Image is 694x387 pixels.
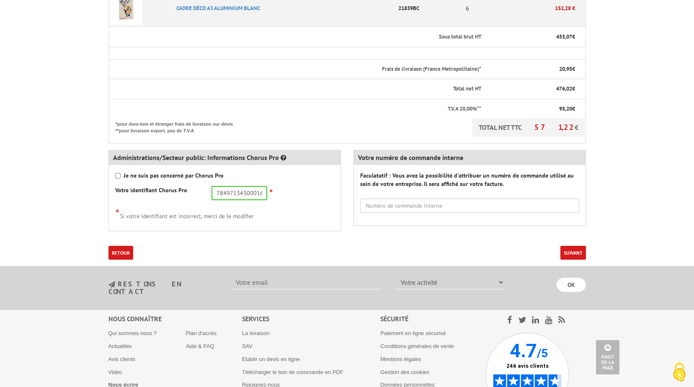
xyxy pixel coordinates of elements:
p: TOTAL NET TTC € [472,119,585,136]
p: € [489,85,575,93]
a: Etablir un devis en ligne [242,356,300,362]
label: Votre identifiant Chorus Pro [115,186,187,194]
span: 20,95 [559,65,572,72]
a: Haut de la page [596,340,619,374]
th: Total net HT [108,79,482,99]
p: 152,28 € [482,1,575,15]
p: € [489,65,575,73]
div: Sécurité [380,314,485,324]
div: Administrations/Secteur public: Informations Chorus Pro [109,150,341,165]
button: Cookies (fenêtre modale) [665,359,694,387]
a: Actualités [108,343,132,349]
a: Aide & FAQ [186,343,214,349]
a: Retour [108,246,133,260]
p: € [489,105,575,113]
span: 571,22 [534,122,575,132]
th: Frais de livraison (France Metropolitaine)* [108,59,482,79]
span: 455,07 [556,33,572,40]
div: Votre numéro de commande interne [354,150,586,165]
span: 95,20 [559,105,572,112]
img: newsletter.jpg [108,281,115,288]
p: *pour dom-tom et étranger frais de livraison sur devis **pour livraison export, pas de T.V.A [116,119,241,134]
a: Conditions générales de vente [380,343,454,349]
p: € [489,33,575,41]
h3: restons en contact [108,281,219,295]
a: Qui sommes nous ? [108,330,157,336]
p: 21839BC [396,1,453,15]
a: CADRE DéCO A3 ALUMINIUM BLANC [176,5,260,12]
a: Vidéo [108,369,122,375]
div: Nous connaître [108,314,242,324]
strong: Je ne suis pas concerné par Chorus Pro [124,172,224,179]
a: Plan d'accès [186,330,217,336]
div: Services [242,314,381,324]
a: Paiement en ligne sécurisé [380,330,446,336]
p: T.V.A 20,00%** [116,105,482,113]
a: Avis clients [108,356,136,362]
input: Numéro de commande interne [360,199,579,213]
a: La livraison [242,330,270,336]
img: Cookies (fenêtre modale) [669,362,690,383]
a: Mentions légales [380,356,421,362]
input: OK [557,278,586,292]
label: Faculatatif : Vous avez la possibilité d'attribuer un numéro de commande utilisé au sein de votre... [360,171,579,188]
a: Télécharger le bon de commande en PDF [242,369,343,375]
button: Suivant [560,246,586,260]
a: Gestion des cookies [380,369,429,375]
input: Votre email [231,275,382,289]
input: Je ne suis pas concerné par Chorus Pro [115,173,121,178]
span: 476,02 [556,85,572,92]
a: SAV [242,343,253,349]
div: Si votre identifiant est incorrect, merci de le modifier [115,206,334,220]
th: Sous total brut HT [108,27,482,47]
